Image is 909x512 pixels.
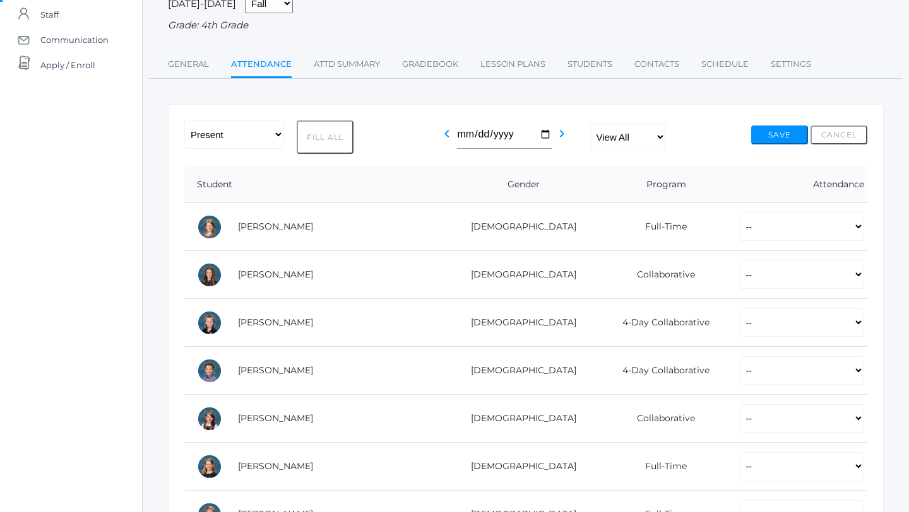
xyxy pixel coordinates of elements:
a: Contacts [634,52,679,77]
span: Apply / Enroll [40,52,95,78]
a: Lesson Plans [480,52,545,77]
div: Levi Beaty [197,310,222,335]
i: chevron_right [554,126,569,141]
div: Brynn Boyer [197,406,222,431]
a: [PERSON_NAME] [238,317,313,328]
a: Attendance [231,52,292,79]
a: [PERSON_NAME] [238,412,313,424]
div: Claire Arnold [197,262,222,288]
a: [PERSON_NAME] [238,460,313,472]
td: Collaborative [596,395,727,443]
td: [DEMOGRAPHIC_DATA] [442,299,596,347]
td: Full-Time [596,203,727,251]
a: [PERSON_NAME] [238,221,313,232]
th: Attendance [727,166,867,203]
a: Settings [771,52,811,77]
td: Full-Time [596,443,727,491]
td: Collaborative [596,251,727,299]
td: [DEMOGRAPHIC_DATA] [442,347,596,395]
a: Gradebook [402,52,458,77]
div: James Bernardi [197,358,222,383]
td: [DEMOGRAPHIC_DATA] [442,395,596,443]
a: Attd Summary [314,52,380,77]
div: Grade: 4th Grade [168,18,884,33]
a: Students [567,52,612,77]
th: Gender [442,166,596,203]
a: [PERSON_NAME] [238,364,313,376]
a: chevron_left [439,132,454,144]
a: [PERSON_NAME] [238,269,313,280]
div: Amelia Adams [197,214,222,240]
span: Communication [40,27,109,52]
button: Save [751,125,808,144]
td: [DEMOGRAPHIC_DATA] [442,443,596,491]
a: Schedule [701,52,749,77]
a: chevron_right [554,132,569,144]
div: Haelyn Bradley [197,454,222,479]
td: 4-Day Collaborative [596,299,727,347]
span: Staff [40,2,59,27]
a: General [168,52,209,77]
td: 4-Day Collaborative [596,347,727,395]
button: Cancel [811,125,867,144]
th: Student [184,166,442,203]
button: Fill All [297,120,353,154]
i: chevron_left [439,126,454,141]
th: Program [596,166,727,203]
td: [DEMOGRAPHIC_DATA] [442,203,596,251]
td: [DEMOGRAPHIC_DATA] [442,251,596,299]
